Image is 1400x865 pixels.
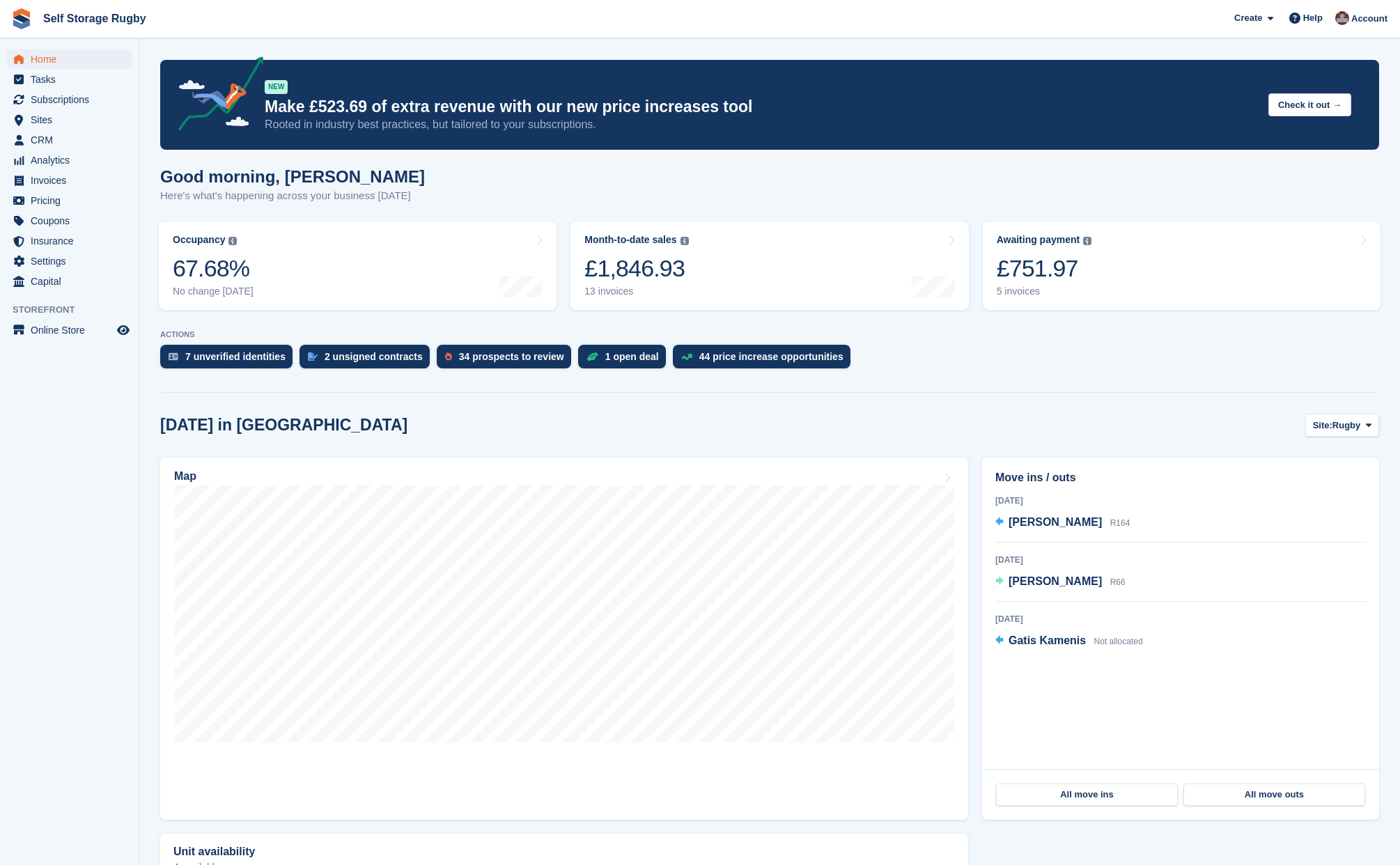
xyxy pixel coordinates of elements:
div: 67.68% [173,254,254,283]
img: deal-1b604bf984904fb50ccaf53a9ad4b4a5d6e5aea283cecdc64d6e3604feb123c2.svg [586,352,598,361]
span: Storefront [13,303,139,317]
a: menu [7,49,132,69]
div: [DATE] [995,494,1366,507]
a: menu [7,191,132,210]
a: Awaiting payment £751.97 5 invoices [983,221,1380,310]
span: Gatis Kamenis [1009,634,1086,646]
span: Analytics [31,150,114,170]
div: Occupancy [173,234,225,246]
p: Make £523.69 of extra revenue with our new price increases tool [265,97,1257,117]
a: 7 unverified identities [160,345,300,375]
a: menu [7,150,132,170]
span: Sites [31,110,114,130]
div: 34 prospects to review [459,351,564,362]
span: Create [1234,11,1262,25]
a: [PERSON_NAME] R164 [995,514,1130,532]
div: 13 invoices [584,286,688,297]
span: Help [1303,11,1323,25]
span: Tasks [31,70,114,89]
a: menu [7,70,132,89]
img: icon-info-grey-7440780725fd019a000dd9b08b2336e03edf1995a4989e88bcd33f0948082b44.svg [228,237,237,245]
span: R164 [1110,518,1130,528]
a: menu [7,272,132,291]
img: verify_identity-adf6edd0f0f0b5bbfe63781bf79b02c33cf7c696d77639b501bdc392416b5a36.svg [169,352,178,361]
span: Insurance [31,231,114,251]
a: menu [7,251,132,271]
img: contract_signature_icon-13c848040528278c33f63329250d36e43548de30e8caae1d1a13099fd9432cc5.svg [308,352,318,361]
a: 1 open deal [578,345,673,375]
a: Self Storage Rugby [38,7,152,30]
span: Home [31,49,114,69]
h2: Unit availability [173,845,255,858]
a: menu [7,90,132,109]
img: price-adjustments-announcement-icon-8257ccfd72463d97f412b2fc003d46551f7dbcb40ab6d574587a9cd5c0d94... [166,56,264,136]
div: NEW [265,80,288,94]
a: All move ins [996,784,1178,806]
p: ACTIONS [160,330,1379,339]
img: price_increase_opportunities-93ffe204e8149a01c8c9dc8f82e8f89637d9d84a8eef4429ea346261dce0b2c0.svg [681,354,692,360]
div: 44 price increase opportunities [699,351,843,362]
div: 1 open deal [605,351,659,362]
h1: Good morning, [PERSON_NAME] [160,167,425,186]
span: Settings [31,251,114,271]
div: Awaiting payment [997,234,1080,246]
a: Preview store [115,322,132,338]
div: Month-to-date sales [584,234,676,246]
h2: Map [174,470,196,483]
span: Pricing [31,191,114,210]
span: Subscriptions [31,90,114,109]
span: Invoices [31,171,114,190]
a: menu [7,320,132,340]
p: Rooted in industry best practices, but tailored to your subscriptions. [265,117,1257,132]
a: menu [7,171,132,190]
span: Rugby [1332,419,1360,432]
a: All move outs [1183,784,1365,806]
a: menu [7,211,132,231]
a: 34 prospects to review [437,345,578,375]
a: Month-to-date sales £1,846.93 13 invoices [570,221,968,310]
div: No change [DATE] [173,286,254,297]
a: 2 unsigned contracts [300,345,437,375]
h2: Move ins / outs [995,469,1366,486]
span: Account [1351,12,1387,26]
p: Here's what's happening across your business [DATE] [160,188,425,204]
img: Amanda Orton [1335,11,1349,25]
a: menu [7,231,132,251]
div: 2 unsigned contracts [325,351,423,362]
img: prospect-51fa495bee0391a8d652442698ab0144808aea92771e9ea1ae160a38d050c398.svg [445,352,452,361]
h2: [DATE] in [GEOGRAPHIC_DATA] [160,416,407,435]
div: £751.97 [997,254,1092,283]
span: [PERSON_NAME] [1009,516,1102,528]
span: Coupons [31,211,114,231]
span: CRM [31,130,114,150]
span: Site: [1313,419,1332,432]
span: R66 [1110,577,1126,587]
div: [DATE] [995,554,1366,566]
span: Online Store [31,320,114,340]
div: 5 invoices [997,286,1092,297]
img: icon-info-grey-7440780725fd019a000dd9b08b2336e03edf1995a4989e88bcd33f0948082b44.svg [1083,237,1091,245]
span: Capital [31,272,114,291]
div: £1,846.93 [584,254,688,283]
a: Occupancy 67.68% No change [DATE] [159,221,557,310]
img: icon-info-grey-7440780725fd019a000dd9b08b2336e03edf1995a4989e88bcd33f0948082b44.svg [680,237,689,245]
div: [DATE] [995,613,1366,625]
a: [PERSON_NAME] R66 [995,573,1126,591]
button: Site: Rugby [1305,414,1379,437]
a: Gatis Kamenis Not allocated [995,632,1143,650]
a: menu [7,130,132,150]
img: stora-icon-8386f47178a22dfd0bd8f6a31ec36ba5ce8667c1dd55bd0f319d3a0aa187defe.svg [11,8,32,29]
div: 7 unverified identities [185,351,286,362]
a: Map [160,458,968,820]
a: menu [7,110,132,130]
span: [PERSON_NAME] [1009,575,1102,587]
a: 44 price increase opportunities [673,345,857,375]
button: Check it out → [1268,93,1351,116]
span: Not allocated [1094,637,1143,646]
